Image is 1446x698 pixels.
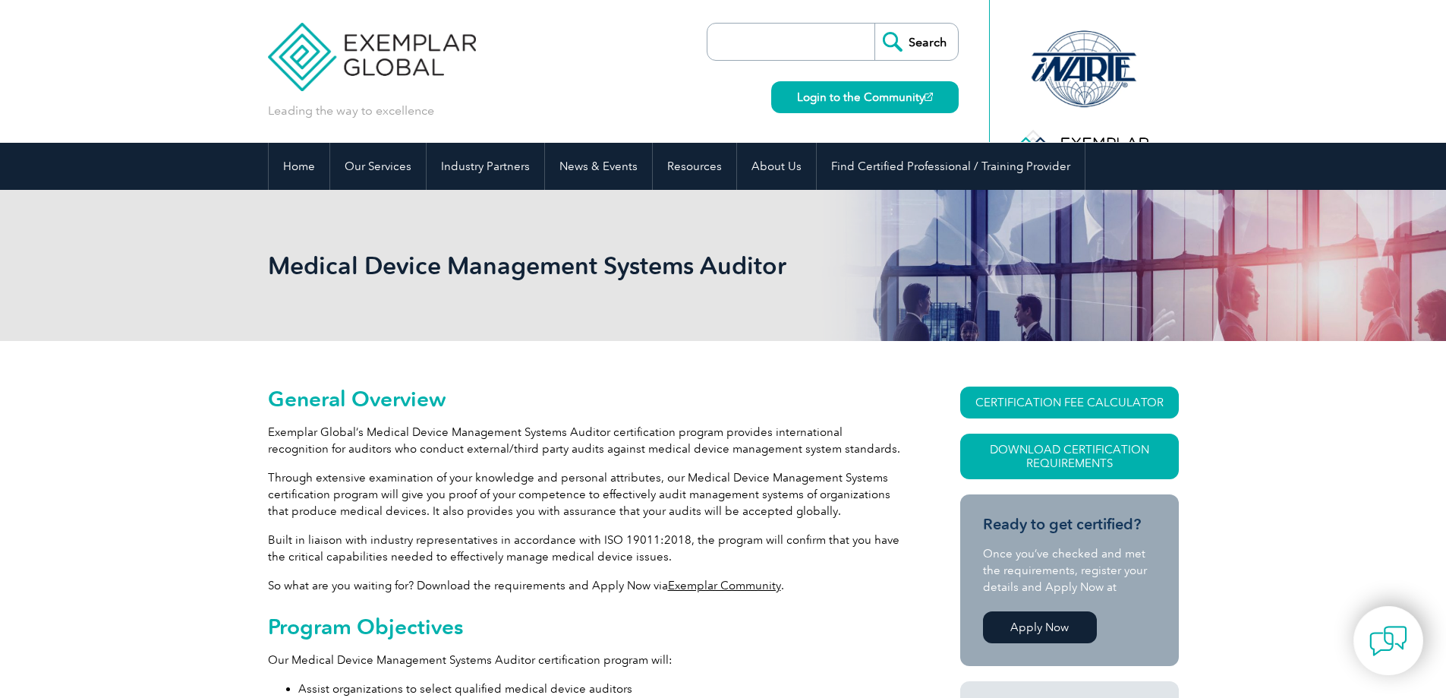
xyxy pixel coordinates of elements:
a: News & Events [545,143,652,190]
a: Our Services [330,143,426,190]
p: So what are you waiting for? Download the requirements and Apply Now via . [268,577,906,594]
img: open_square.png [925,93,933,101]
p: Once you’ve checked and met the requirements, register your details and Apply Now at [983,545,1156,595]
a: CERTIFICATION FEE CALCULATOR [960,387,1179,418]
h2: Program Objectives [268,614,906,639]
li: Assist organizations to select qualified medical device auditors [298,681,906,697]
p: Through extensive examination of your knowledge and personal attributes, our Medical Device Manag... [268,469,906,520]
a: Find Certified Professional / Training Provider [817,143,1085,190]
a: Apply Now [983,611,1097,643]
a: Resources [653,143,736,190]
h1: Medical Device Management Systems Auditor [268,251,851,280]
a: Home [269,143,329,190]
h2: General Overview [268,387,906,411]
a: Industry Partners [427,143,544,190]
p: Leading the way to excellence [268,103,434,119]
p: Exemplar Global’s Medical Device Management Systems Auditor certification program provides intern... [268,424,906,457]
p: Built in liaison with industry representatives in accordance with ISO 19011:2018, the program wil... [268,532,906,565]
a: About Us [737,143,816,190]
p: Our Medical Device Management Systems Auditor certification program will: [268,652,906,668]
h3: Ready to get certified? [983,515,1156,534]
a: Download Certification Requirements [960,434,1179,479]
a: Login to the Community [771,81,959,113]
img: contact-chat.png [1369,622,1407,660]
input: Search [874,24,958,60]
a: Exemplar Community [668,579,781,592]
